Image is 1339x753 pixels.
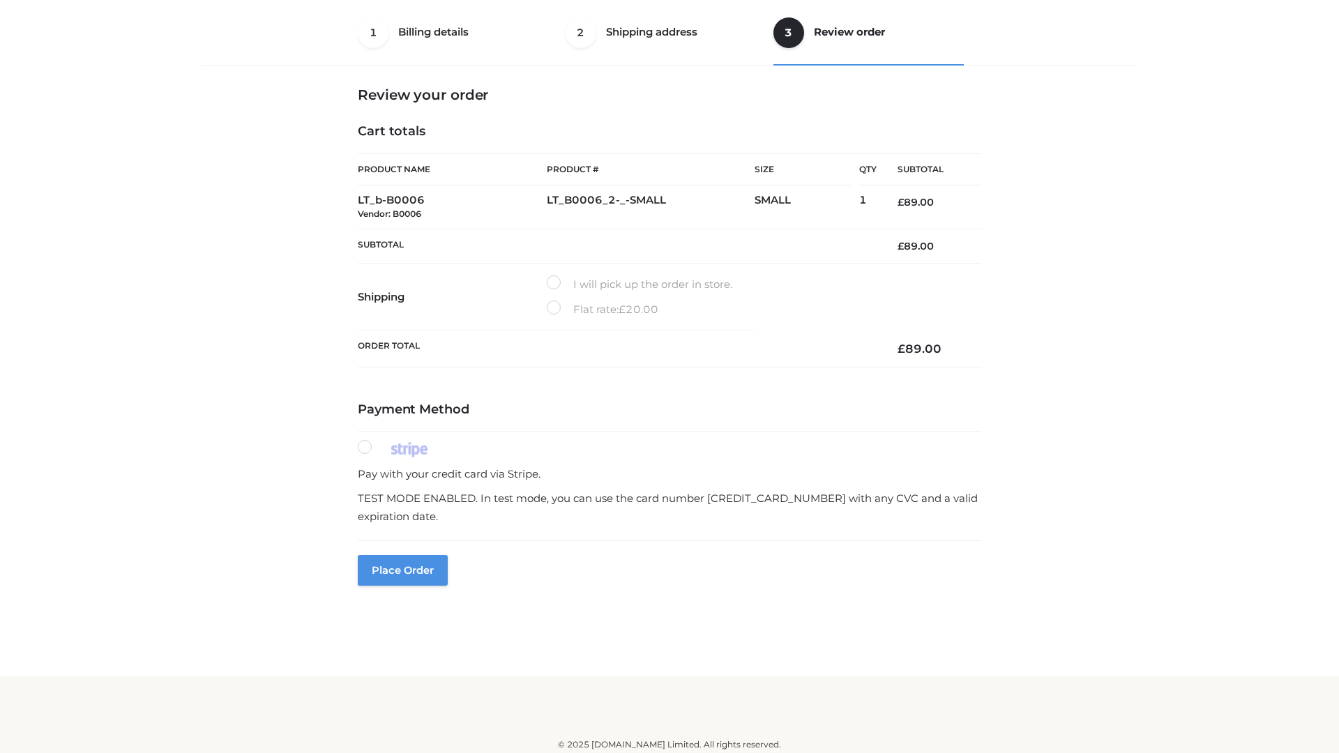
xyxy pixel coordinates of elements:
button: Place order [358,555,448,586]
td: 1 [859,185,877,229]
p: TEST MODE ENABLED. In test mode, you can use the card number [CREDIT_CARD_NUMBER] with any CVC an... [358,489,981,525]
div: © 2025 [DOMAIN_NAME] Limited. All rights reserved. [207,738,1132,752]
bdi: 89.00 [898,196,934,208]
th: Order Total [358,330,877,367]
span: £ [619,303,626,316]
span: £ [898,196,904,208]
th: Size [755,154,852,185]
small: Vendor: B0006 [358,208,421,219]
th: Product # [547,153,755,185]
h3: Review your order [358,86,981,103]
th: Qty [859,153,877,185]
h4: Cart totals [358,124,981,139]
bdi: 20.00 [619,303,658,316]
label: Flat rate: [547,301,658,319]
p: Pay with your credit card via Stripe. [358,465,981,483]
th: Subtotal [358,229,877,263]
h4: Payment Method [358,402,981,418]
td: LT_b-B0006 [358,185,547,229]
td: SMALL [755,185,859,229]
span: £ [898,240,904,252]
bdi: 89.00 [898,342,941,356]
th: Subtotal [877,154,981,185]
td: LT_B0006_2-_-SMALL [547,185,755,229]
th: Shipping [358,264,547,330]
span: £ [898,342,905,356]
label: I will pick up the order in store. [547,275,732,294]
bdi: 89.00 [898,240,934,252]
th: Product Name [358,153,547,185]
